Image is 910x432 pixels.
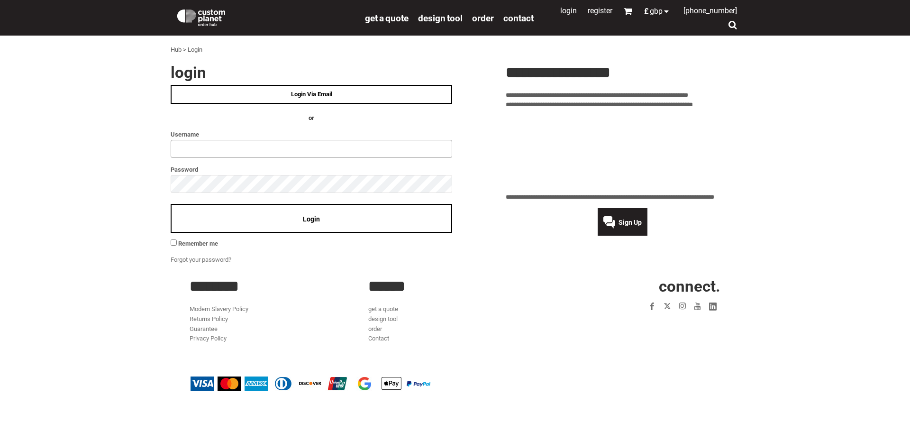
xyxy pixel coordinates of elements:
a: Modern Slavery Policy [190,305,248,313]
label: Username [171,129,452,140]
span: design tool [418,13,463,24]
a: Contact [503,12,534,23]
a: Custom Planet [171,2,360,31]
div: Login [188,45,202,55]
a: Hub [171,46,182,53]
a: Contact [368,335,389,342]
span: Login [303,215,320,223]
img: Discover [299,377,322,391]
img: Custom Planet [175,7,227,26]
a: Login Via Email [171,85,452,104]
label: Password [171,164,452,175]
span: £ [644,8,650,15]
span: GBP [650,8,663,15]
a: design tool [418,12,463,23]
iframe: Customer reviews powered by Trustpilot [590,320,720,331]
span: [PHONE_NUMBER] [683,6,737,15]
span: Contact [503,13,534,24]
img: Mastercard [218,377,241,391]
a: get a quote [368,305,398,313]
a: Returns Policy [190,315,228,322]
span: Login Via Email [291,91,332,98]
img: Google Pay [353,377,376,391]
a: Register [588,6,612,15]
a: design tool [368,315,398,322]
img: Visa [191,377,214,391]
a: Guarantee [190,325,218,332]
img: American Express [245,377,268,391]
h4: OR [171,113,452,123]
a: order [368,325,382,332]
a: Privacy Policy [190,335,227,342]
h2: CONNECT. [547,278,720,294]
span: Remember me [178,240,218,247]
span: order [472,13,494,24]
h2: Login [171,64,452,80]
img: Apple Pay [380,377,403,391]
img: Diners Club [272,377,295,391]
a: order [472,12,494,23]
a: Login [560,6,577,15]
iframe: Customer reviews powered by Trustpilot [506,116,739,187]
input: Remember me [171,239,177,246]
img: China UnionPay [326,377,349,391]
img: PayPal [407,381,430,386]
span: Sign Up [619,219,642,226]
span: get a quote [365,13,409,24]
a: Forgot your password? [171,256,231,263]
a: get a quote [365,12,409,23]
div: > [183,45,186,55]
